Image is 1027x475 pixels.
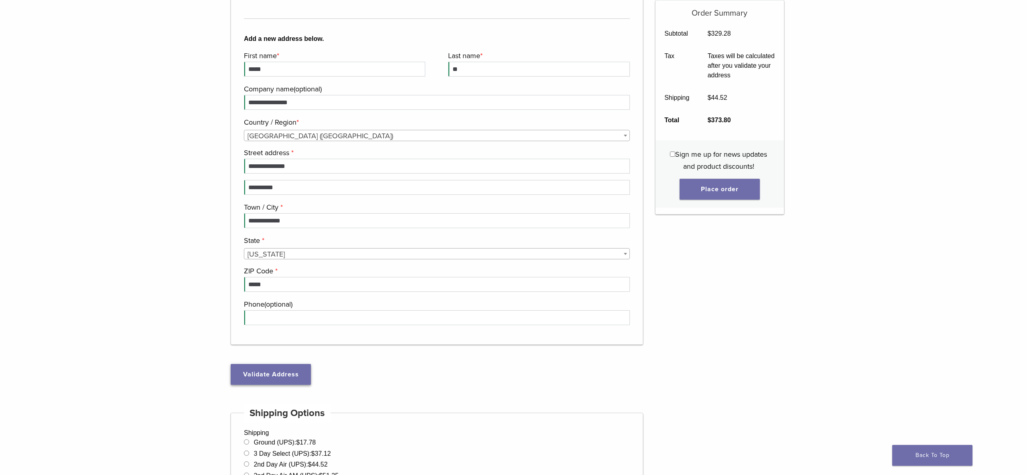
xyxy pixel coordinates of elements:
td: Taxes will be calculated after you validate your address [698,45,784,87]
span: State [244,248,630,259]
span: California [244,249,629,260]
label: Street address [244,147,628,159]
span: (optional) [294,85,322,93]
bdi: 373.80 [708,117,731,123]
a: Back To Top [892,445,972,466]
span: $ [708,117,711,123]
span: $ [708,94,711,101]
th: Shipping [656,87,699,109]
span: United States (US) [244,130,629,141]
span: Sign me up for news updates and product discounts! [675,150,767,171]
th: Subtotal [656,22,699,45]
span: (optional) [264,300,292,309]
span: $ [296,439,300,446]
bdi: 44.52 [708,94,727,101]
label: State [244,234,628,247]
label: Town / City [244,201,628,213]
label: 3 Day Select (UPS): [254,450,331,457]
span: Country / Region [244,130,630,141]
span: $ [308,461,312,468]
label: Phone [244,298,628,310]
label: Last name [448,50,627,62]
label: ZIP Code [244,265,628,277]
input: Sign me up for news updates and product discounts! [670,152,675,157]
label: Ground (UPS): [254,439,316,446]
h4: Shipping Options [244,404,331,423]
bdi: 329.28 [708,30,731,37]
bdi: 17.78 [296,439,316,446]
h5: Order Summary [656,0,784,18]
th: Tax [656,45,699,87]
label: Country / Region [244,116,628,128]
label: First name [244,50,423,62]
bdi: 37.12 [311,450,331,457]
button: Validate Address [231,364,311,385]
button: Place order [680,179,760,200]
span: $ [708,30,711,37]
label: 2nd Day Air (UPS): [254,461,327,468]
bdi: 44.52 [308,461,328,468]
span: $ [311,450,315,457]
b: Add a new address below. [244,34,630,44]
label: Company name [244,83,628,95]
th: Total [656,109,699,131]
